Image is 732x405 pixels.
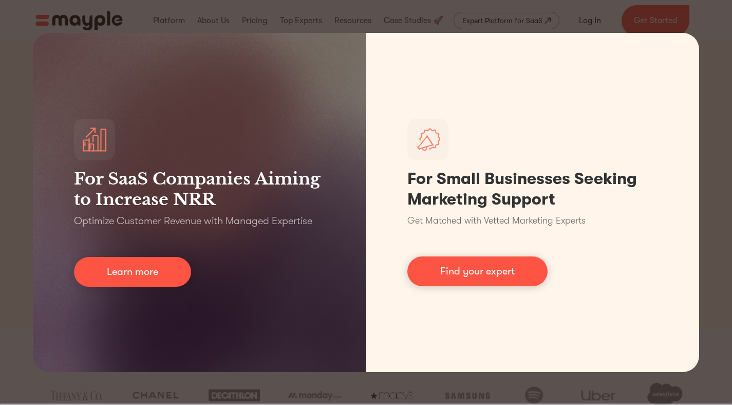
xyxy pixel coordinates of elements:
h1: For Small Businesses Seeking Marketing Support [407,169,659,210]
h3: For SaaS Companies Aiming to Increase NRR [74,169,325,210]
p: Optimize Customer Revenue with Managed Expertise [74,214,312,228]
a: Learn more [74,257,191,287]
p: Get Matched with Vetted Marketing Experts [407,214,586,228]
a: Find your expert [407,256,548,286]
